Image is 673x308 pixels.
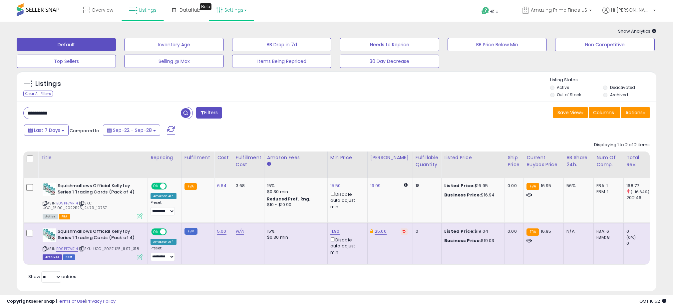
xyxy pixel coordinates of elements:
button: Non Competitive [555,38,654,51]
div: $19.04 [444,228,500,234]
span: OFF [166,183,176,189]
span: Show Analytics [618,28,656,34]
div: $16.95 [444,183,500,189]
div: Fulfillment Cost [236,154,261,168]
div: $0.30 min [267,189,322,195]
div: Amazon AI * [151,193,176,199]
span: 16.95 [541,228,551,234]
b: Listed Price: [444,182,475,189]
div: BB Share 24h. [566,154,591,168]
div: 0.00 [507,228,518,234]
div: Current Buybox Price [526,154,561,168]
button: Default [17,38,116,51]
div: Title [41,154,145,161]
div: Cost [217,154,230,161]
a: B09PF7VR14 [56,246,78,252]
button: Sep-22 - Sep-28 [103,125,160,136]
div: 0 [626,240,653,246]
span: Sep-22 - Sep-28 [113,127,152,134]
span: Overview [92,7,113,13]
button: BB Drop in 7d [232,38,331,51]
span: Columns [593,109,614,116]
span: Listings that have been deleted from Seller Central [43,254,62,260]
b: Business Price: [444,237,481,244]
div: FBM: 8 [596,234,618,240]
span: OFF [166,229,176,235]
strong: Copyright [7,298,31,304]
div: 0 [416,228,436,234]
a: Help [476,2,511,22]
button: 30 Day Decrease [340,55,439,68]
label: Out of Stock [557,92,581,98]
b: Business Price: [444,192,481,198]
div: 0 [626,228,653,234]
a: Terms of Use [57,298,85,304]
div: 0.00 [507,183,518,189]
span: All listings currently available for purchase on Amazon [43,214,58,219]
small: FBM [184,228,197,235]
div: Preset: [151,200,176,215]
img: 41J9Kr+rfjL._SL40_.jpg [43,183,56,196]
button: Filters [196,107,222,119]
div: FBA: 1 [596,183,618,189]
button: BB Price Below Min [448,38,547,51]
b: Listed Price: [444,228,475,234]
div: Fulfillment [184,154,211,161]
a: 5.00 [217,228,226,235]
span: ON [152,229,160,235]
p: Listing States: [550,77,656,83]
label: Deactivated [610,85,635,90]
div: N/A [566,228,588,234]
h5: Listings [35,79,61,89]
div: ASIN: [43,183,143,218]
span: Listings [139,7,157,13]
div: FBA: 6 [596,228,618,234]
div: $10 - $10.90 [267,202,322,208]
span: ON [152,183,160,189]
label: Archived [610,92,628,98]
div: FBM: 1 [596,189,618,195]
div: Tooltip anchor [200,3,211,10]
a: Hi [PERSON_NAME] [602,7,656,22]
a: 19.99 [370,182,381,189]
div: 56% [566,183,588,189]
button: Columns [589,107,620,118]
small: FBA [526,183,539,190]
span: Show: entries [28,273,76,280]
label: Active [557,85,569,90]
span: Compared to: [70,128,100,134]
span: | SKU: UCC_15.00_20221125_24.79_10757 [43,200,107,210]
div: Ship Price [507,154,521,168]
div: [PERSON_NAME] [370,154,410,161]
div: 202.46 [626,195,653,201]
div: Total Rev. [626,154,651,168]
div: Displaying 1 to 2 of 2 items [594,142,650,148]
small: FBA [184,183,197,190]
button: Top Sellers [17,55,116,68]
div: 168.77 [626,183,653,189]
b: Reduced Prof. Rng. [267,196,311,202]
div: 15% [267,183,322,189]
button: Inventory Age [124,38,223,51]
span: FBA [59,214,70,219]
div: seller snap | | [7,298,116,305]
a: 11.90 [330,228,340,235]
div: 3.68 [236,183,259,189]
button: Needs to Reprice [340,38,439,51]
a: Privacy Policy [86,298,116,304]
small: (0%) [626,235,636,240]
span: FBM [63,254,75,260]
button: Actions [621,107,650,118]
a: 25.00 [375,228,387,235]
div: Preset: [151,246,176,261]
div: Clear All Filters [23,91,53,97]
span: DataHub [179,7,200,13]
div: 15% [267,228,322,234]
b: Squishmallows Official Kellytoy Series 1 Trading Cards (Pack of 4) [58,228,139,242]
b: Squishmallows Official Kellytoy Series 1 Trading Cards (Pack of 4) [58,183,139,197]
span: 2025-10-6 16:52 GMT [639,298,666,304]
div: $16.94 [444,192,500,198]
small: Amazon Fees. [267,161,271,167]
div: $19.03 [444,238,500,244]
span: Help [490,9,499,14]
